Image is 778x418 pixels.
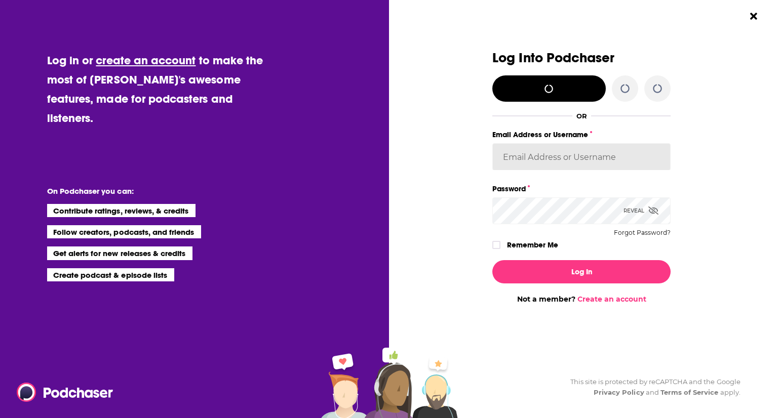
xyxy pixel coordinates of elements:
a: Podchaser - Follow, Share and Rate Podcasts [17,383,106,402]
a: Terms of Service [660,388,719,396]
a: Create an account [577,295,646,304]
a: Privacy Policy [594,388,644,396]
label: Password [492,182,671,195]
li: Get alerts for new releases & credits [47,246,192,260]
label: Remember Me [507,238,558,252]
button: Close Button [744,7,763,26]
div: This site is protected by reCAPTCHA and the Google and apply. [562,377,741,398]
button: Log In [492,260,671,283]
label: Email Address or Username [492,128,671,141]
li: On Podchaser you can: [47,186,250,196]
div: Reveal [624,197,658,224]
input: Email Address or Username [492,143,671,171]
li: Create podcast & episode lists [47,268,174,281]
div: Not a member? [492,295,671,304]
div: OR [576,112,587,120]
h3: Log Into Podchaser [492,51,671,65]
img: Podchaser - Follow, Share and Rate Podcasts [17,383,114,402]
a: create an account [96,53,196,67]
button: Forgot Password? [614,229,671,236]
li: Contribute ratings, reviews, & credits [47,204,196,217]
li: Follow creators, podcasts, and friends [47,225,202,238]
